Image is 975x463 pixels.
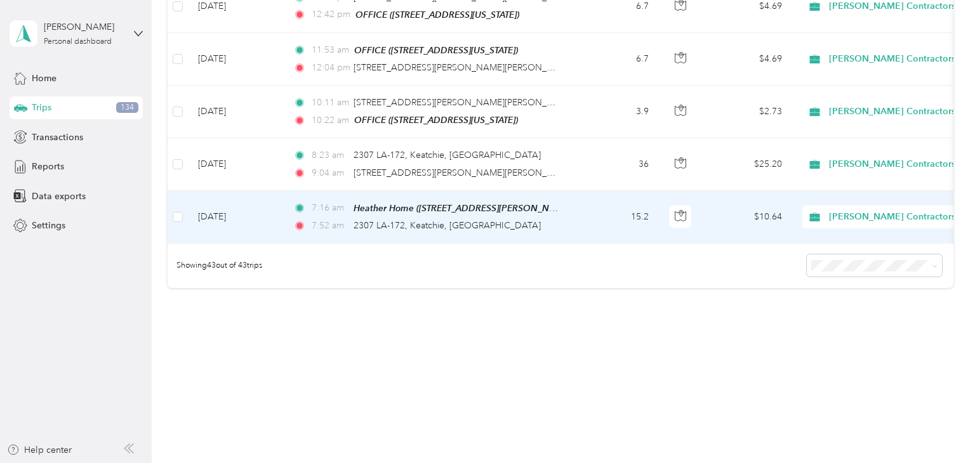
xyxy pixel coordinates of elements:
span: OFFICE ([STREET_ADDRESS][US_STATE]) [354,115,518,125]
span: Settings [32,219,65,232]
td: 3.9 [575,86,659,138]
span: 12:04 pm [312,61,348,75]
span: [STREET_ADDRESS][PERSON_NAME][PERSON_NAME] [354,167,575,178]
td: $4.69 [703,33,792,86]
span: 11:53 am [312,43,349,57]
td: [DATE] [188,86,283,138]
span: 7:52 am [312,219,348,233]
td: [DATE] [188,191,283,244]
span: Heather Home ([STREET_ADDRESS][PERSON_NAME][PERSON_NAME]) [354,203,645,214]
span: [PERSON_NAME] Contractors Inc [829,210,970,224]
span: Showing 43 out of 43 trips [168,260,262,271]
span: Trips [32,101,51,114]
div: Personal dashboard [44,38,112,46]
span: 134 [116,102,138,114]
span: [STREET_ADDRESS][PERSON_NAME][PERSON_NAME] [354,62,575,73]
td: $2.73 [703,86,792,138]
span: 10:22 am [312,114,349,127]
span: Data exports [32,190,86,203]
span: 9:04 am [312,166,348,180]
td: 6.7 [575,33,659,86]
span: 10:11 am [312,96,348,110]
span: 2307 LA-172, Keatchie, [GEOGRAPHIC_DATA] [354,220,541,231]
button: Help center [7,443,72,457]
span: 12:42 pm [312,8,350,22]
span: Reports [32,160,64,173]
span: [STREET_ADDRESS][PERSON_NAME][PERSON_NAME] [354,97,575,108]
span: [PERSON_NAME] Contractors Inc [829,52,970,66]
td: $10.64 [703,191,792,244]
span: Transactions [32,131,83,144]
span: 2307 LA-172, Keatchie, [GEOGRAPHIC_DATA] [354,150,541,160]
td: [DATE] [188,138,283,190]
span: Home [32,72,56,85]
td: 36 [575,138,659,190]
span: [PERSON_NAME] Contractors Inc [829,105,970,119]
span: OFFICE ([STREET_ADDRESS][US_STATE]) [355,10,519,20]
span: [PERSON_NAME] Contractors Inc [829,157,970,171]
td: 15.2 [575,191,659,244]
span: OFFICE ([STREET_ADDRESS][US_STATE]) [354,45,518,55]
span: 8:23 am [312,148,348,162]
iframe: Everlance-gr Chat Button Frame [904,392,975,463]
div: [PERSON_NAME] [44,20,123,34]
span: 7:16 am [312,201,348,215]
td: [DATE] [188,33,283,86]
td: $25.20 [703,138,792,190]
